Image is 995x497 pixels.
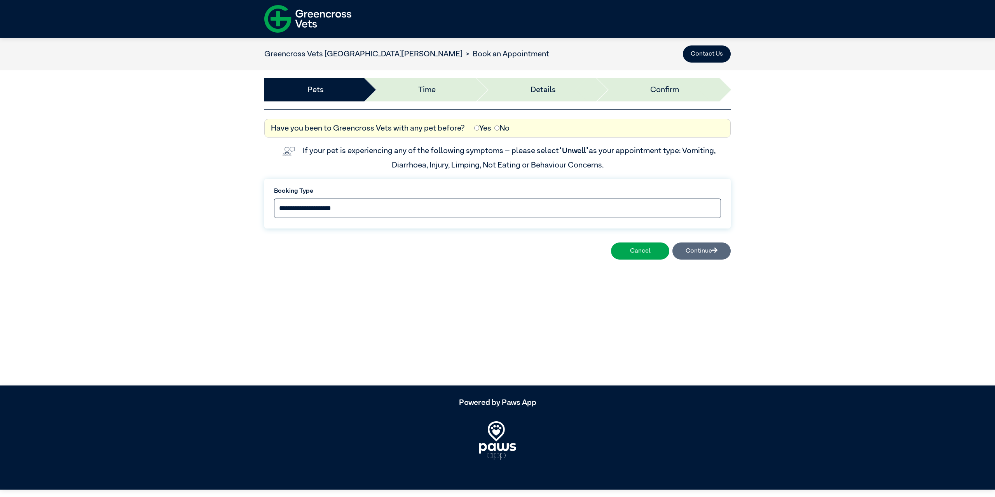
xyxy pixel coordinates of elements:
label: Have you been to Greencross Vets with any pet before? [271,122,465,134]
li: Book an Appointment [463,48,549,60]
label: If your pet is experiencing any of the following symptoms – please select as your appointment typ... [303,147,717,169]
img: PawsApp [479,421,516,460]
img: f-logo [264,2,351,36]
img: vet [279,144,298,159]
a: Pets [307,84,324,96]
label: Yes [474,122,491,134]
button: Cancel [611,242,669,260]
a: Greencross Vets [GEOGRAPHIC_DATA][PERSON_NAME] [264,50,463,58]
input: Yes [474,126,479,131]
h5: Powered by Paws App [264,398,731,407]
span: “Unwell” [559,147,589,155]
button: Contact Us [683,45,731,63]
nav: breadcrumb [264,48,549,60]
input: No [494,126,499,131]
label: No [494,122,510,134]
label: Booking Type [274,187,721,196]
